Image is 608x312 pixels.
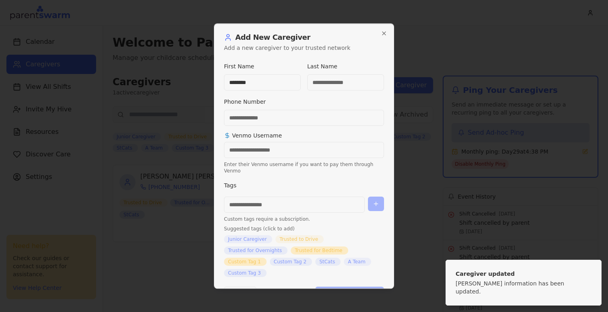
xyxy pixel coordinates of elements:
[224,161,384,174] p: Enter their Venmo username if you want to pay them through Venmo
[228,247,282,254] span: Trusted for Overnights
[224,44,384,52] p: Add a new caregiver to your trusted network
[224,182,236,189] label: Tags
[224,63,254,70] label: First Name
[224,226,384,232] label: Suggested tags (click to add)
[224,33,384,41] h2: Add New Caregiver
[307,63,337,70] label: Last Name
[224,287,257,303] button: Cancel
[228,259,261,265] span: Custom Tag 1
[295,247,343,254] span: Trusted for Bedtime
[224,216,384,222] p: Custom tags require a subscription.
[228,236,267,242] span: Junior Caregiver
[224,99,266,105] label: Phone Number
[228,270,261,276] span: Custom Tag 3
[348,259,366,265] span: A Team
[279,236,318,242] span: Trusted to Drive
[274,259,307,265] span: Custom Tag 2
[319,259,335,265] span: StCats
[224,132,384,139] span: Venmo Username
